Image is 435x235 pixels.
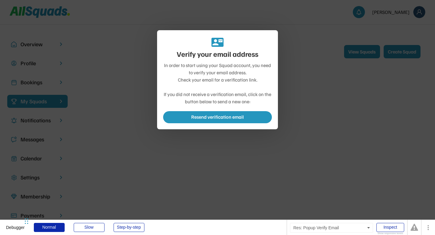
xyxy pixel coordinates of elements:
[290,223,373,233] div: Res: Popup Verify Email
[376,223,404,232] div: Inspect
[34,223,65,232] div: Normal
[74,223,105,232] div: Slow
[163,48,272,59] div: Verify your email address
[163,62,272,105] div: In order to start using your Squad account, you need to verify your email address. Check your ema...
[376,232,404,235] div: Show responsive boxes
[114,223,144,232] div: Step-by-step
[211,36,224,48] button: contact_mail
[163,111,272,123] button: Resend verification email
